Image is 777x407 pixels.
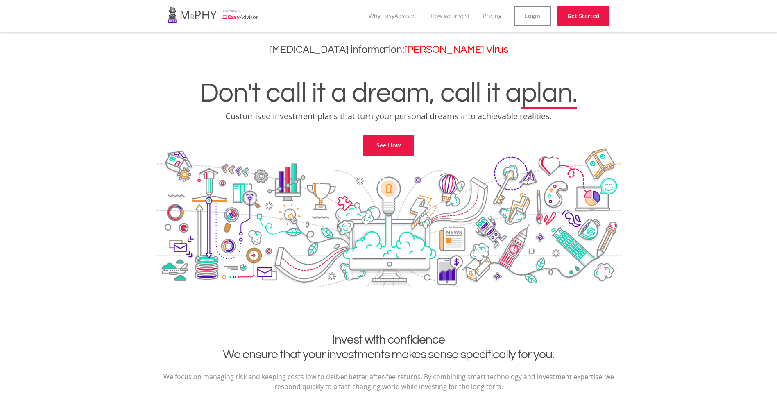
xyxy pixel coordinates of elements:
h3: [MEDICAL_DATA] information: [6,44,771,56]
a: Login [514,6,551,26]
p: We focus on managing risk and keeping costs low to deliver better after-fee returns. By combining... [161,372,616,391]
a: Get Started [557,6,609,26]
p: Customised investment plans that turn your personal dreams into achievable realities. [6,111,771,122]
a: How we invest [430,12,470,20]
a: Pricing [483,12,502,20]
span: plan. [521,79,577,107]
a: [PERSON_NAME] Virus [404,45,508,55]
h2: Invest with confidence We ensure that your investments makes sense specifically for you. [161,332,616,362]
a: Why EasyAdvisor? [369,12,417,20]
a: See How [363,135,414,156]
h1: Don't call it a dream, call it a [6,79,771,107]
